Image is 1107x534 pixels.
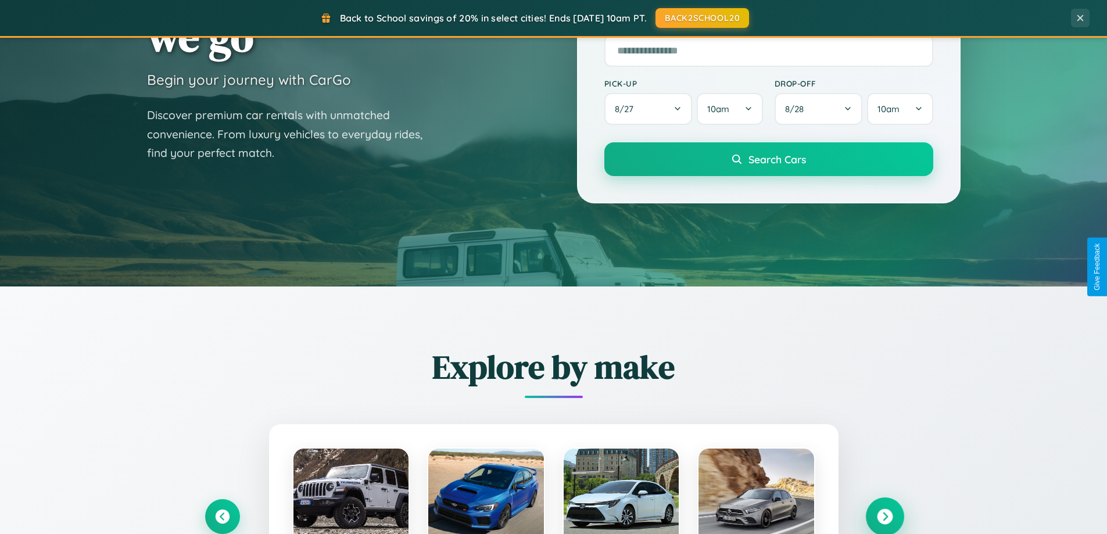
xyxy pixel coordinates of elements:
[604,142,933,176] button: Search Cars
[775,78,933,88] label: Drop-off
[655,8,749,28] button: BACK2SCHOOL20
[147,106,438,163] p: Discover premium car rentals with unmatched convenience. From luxury vehicles to everyday rides, ...
[785,103,809,114] span: 8 / 28
[615,103,639,114] span: 8 / 27
[707,103,729,114] span: 10am
[748,153,806,166] span: Search Cars
[604,93,693,125] button: 8/27
[205,345,902,389] h2: Explore by make
[340,12,647,24] span: Back to School savings of 20% in select cities! Ends [DATE] 10am PT.
[877,103,900,114] span: 10am
[1093,243,1101,291] div: Give Feedback
[867,93,933,125] button: 10am
[697,93,762,125] button: 10am
[147,71,351,88] h3: Begin your journey with CarGo
[604,78,763,88] label: Pick-up
[775,93,863,125] button: 8/28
